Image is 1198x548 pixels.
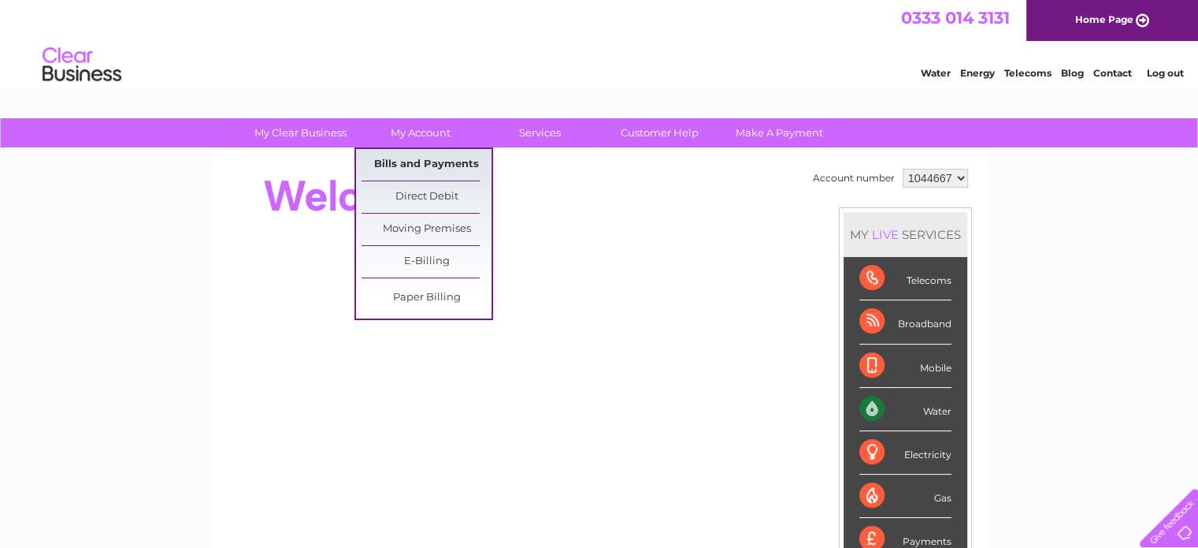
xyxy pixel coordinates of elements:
a: Telecoms [1004,67,1051,79]
div: Mobile [859,345,951,388]
div: MY SERVICES [844,212,967,257]
a: Direct Debit [362,181,491,213]
a: Make A Payment [714,118,844,147]
div: Gas [859,475,951,518]
div: Electricity [859,431,951,475]
a: Contact [1093,67,1132,79]
a: Moving Premises [362,214,491,245]
a: My Account [355,118,485,147]
a: Energy [960,67,995,79]
a: Log out [1146,67,1183,79]
a: Paper Billing [362,282,491,314]
a: Bills and Payments [362,149,491,181]
a: E-Billing [362,246,491,278]
div: LIVE [869,227,902,242]
a: My Clear Business [236,118,365,147]
div: Broadband [859,300,951,344]
div: Water [859,388,951,431]
a: 0333 014 3131 [901,8,1010,28]
div: Clear Business is a trading name of Verastar Limited (registered in [GEOGRAPHIC_DATA] No. 3667643... [228,9,972,76]
a: Water [921,67,951,79]
a: Services [475,118,605,147]
a: Blog [1061,67,1084,79]
td: Account number [809,165,899,192]
div: Telecoms [859,257,951,300]
a: Customer Help [595,118,725,147]
img: logo.png [42,41,122,89]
